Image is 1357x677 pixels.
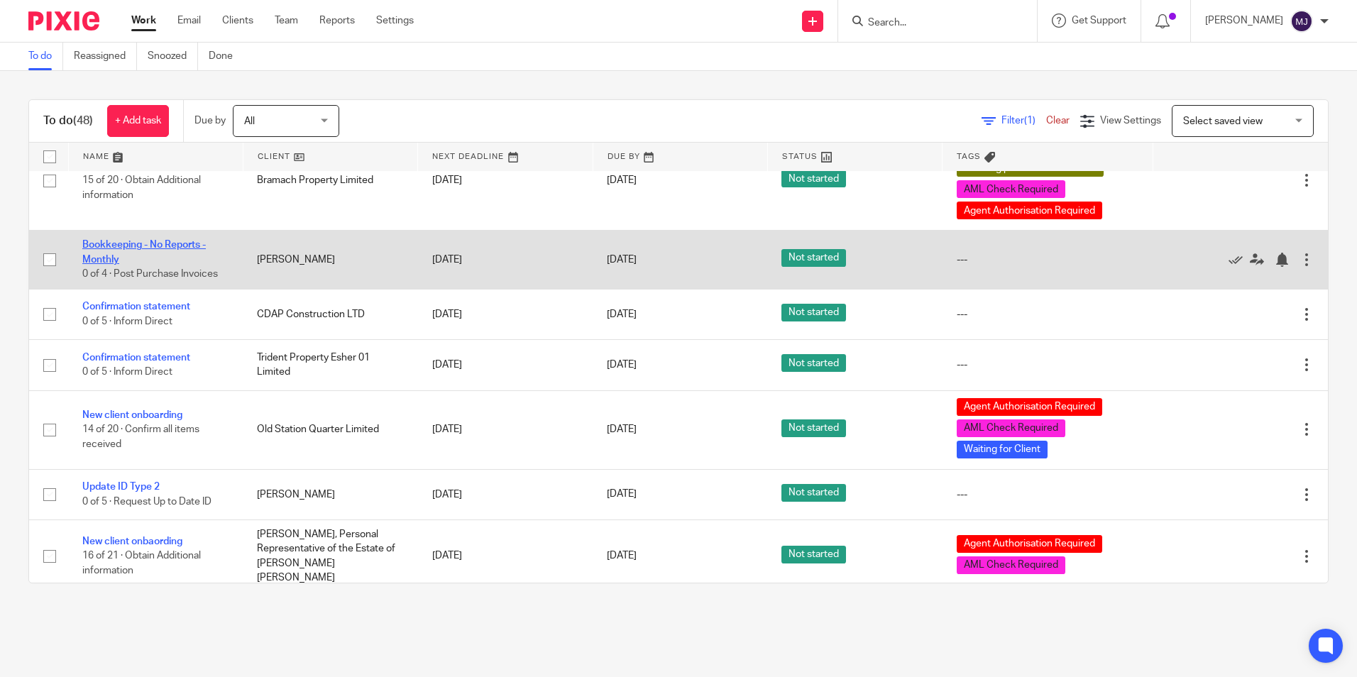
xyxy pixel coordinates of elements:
a: Confirmation statement [82,353,190,363]
a: Confirmation statement [82,302,190,312]
td: [DATE] [418,340,593,390]
span: [DATE] [607,551,637,561]
div: --- [957,253,1139,267]
span: Not started [781,249,846,267]
a: Reassigned [74,43,137,70]
span: Not started [781,170,846,187]
td: [PERSON_NAME] [243,231,417,289]
img: Pixie [28,11,99,31]
td: CDAP Construction LTD [243,289,417,339]
p: Due by [194,114,226,128]
a: To do [28,43,63,70]
span: (1) [1024,116,1035,126]
td: [DATE] [418,519,593,592]
span: Not started [781,304,846,321]
span: All [244,116,255,126]
span: AML Check Required [957,419,1065,437]
a: New client onboarding [82,410,182,420]
a: Snoozed [148,43,198,70]
h1: To do [43,114,93,128]
span: [DATE] [607,424,637,434]
span: Not started [781,354,846,372]
input: Search [867,17,994,30]
span: 0 of 4 · Post Purchase Invoices [82,269,218,279]
td: [PERSON_NAME] [243,469,417,519]
a: Team [275,13,298,28]
span: Not started [781,484,846,502]
a: Email [177,13,201,28]
a: Reports [319,13,355,28]
div: --- [957,488,1139,502]
img: svg%3E [1290,10,1313,33]
td: [DATE] [418,131,593,231]
span: [DATE] [607,360,637,370]
span: 15 of 20 · Obtain Additional information [82,175,201,200]
span: Agent Authorisation Required [957,398,1102,416]
p: [PERSON_NAME] [1205,13,1283,28]
span: AML Check Required [957,556,1065,574]
div: --- [957,307,1139,321]
span: 0 of 5 · Request Up to Date ID [82,497,211,507]
td: [DATE] [418,469,593,519]
span: Agent Authorisation Required [957,535,1102,553]
span: 14 of 20 · Confirm all items received [82,424,199,449]
span: Not started [781,546,846,563]
span: [DATE] [607,490,637,500]
td: Trident Property Esher 01 Limited [243,340,417,390]
span: Tags [957,153,981,160]
td: [PERSON_NAME], Personal Representative of the Estate of [PERSON_NAME] [PERSON_NAME] [243,519,417,592]
span: View Settings [1100,116,1161,126]
span: 16 of 21 · Obtain Additional information [82,551,201,576]
a: Bookkeeping - No Reports - Monthly [82,240,206,264]
span: [DATE] [607,309,637,319]
span: [DATE] [607,255,637,265]
td: [DATE] [418,289,593,339]
span: Get Support [1072,16,1126,26]
a: New client onbaording [82,536,182,546]
div: --- [957,358,1139,372]
span: Filter [1001,116,1046,126]
a: Clear [1046,116,1070,126]
a: Clients [222,13,253,28]
span: Select saved view [1183,116,1263,126]
span: [DATE] [607,175,637,185]
a: Done [209,43,243,70]
span: (48) [73,115,93,126]
a: Settings [376,13,414,28]
td: Bramach Property Limited [243,131,417,231]
td: Old Station Quarter Limited [243,390,417,469]
span: 0 of 5 · Inform Direct [82,317,172,326]
a: + Add task [107,105,169,137]
td: [DATE] [418,231,593,289]
a: Mark as done [1229,253,1250,267]
span: 0 of 5 · Inform Direct [82,367,172,377]
span: Agent Authorisation Required [957,202,1102,219]
a: Work [131,13,156,28]
a: Update ID Type 2 [82,482,160,492]
span: Not started [781,419,846,437]
td: [DATE] [418,390,593,469]
span: AML Check Required [957,180,1065,198]
span: Waiting for Client [957,441,1048,458]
